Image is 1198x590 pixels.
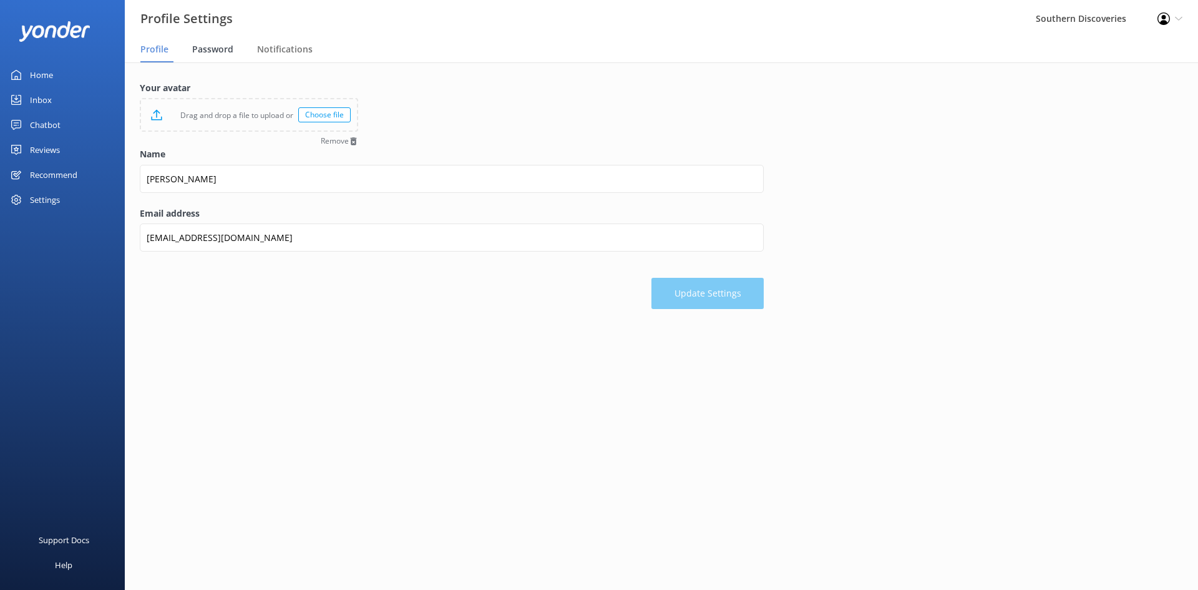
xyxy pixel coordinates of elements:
img: yonder-white-logo.png [19,21,90,42]
div: Choose file [298,107,351,122]
div: Support Docs [39,528,89,553]
div: Settings [30,187,60,212]
label: Email address [140,207,764,220]
p: Drag and drop a file to upload or [162,109,298,121]
label: Your avatar [140,81,358,95]
div: Reviews [30,137,60,162]
div: Home [30,62,53,87]
div: Recommend [30,162,77,187]
span: Notifications [257,43,313,56]
span: Profile [140,43,168,56]
div: Chatbot [30,112,61,137]
label: Name [140,147,764,161]
span: Password [192,43,233,56]
h3: Profile Settings [140,9,233,29]
div: Inbox [30,87,52,112]
span: Remove [321,137,349,145]
button: Remove [321,137,358,146]
div: Help [55,553,72,578]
